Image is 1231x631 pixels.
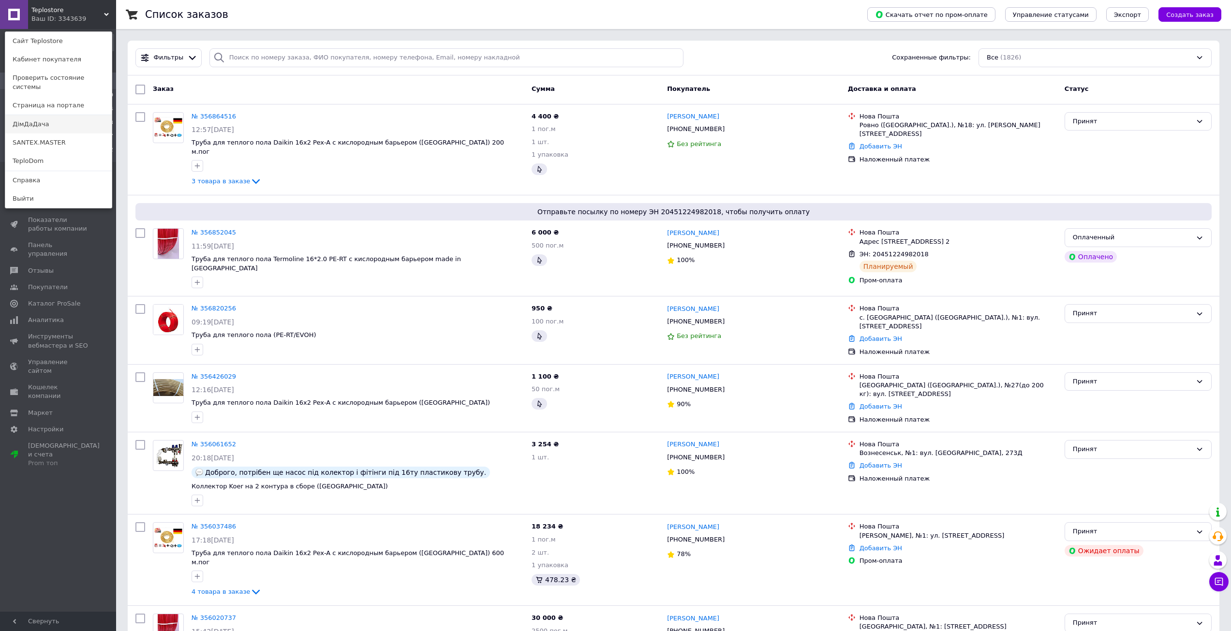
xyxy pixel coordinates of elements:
a: Труба для теплого пола Daikin 16x2 Pex-A с кислородным барьером ([GEOGRAPHIC_DATA]) 600 м.пог [192,549,504,566]
a: ДімДаДача [5,115,112,133]
span: 100% [677,468,695,475]
a: № 356020737 [192,614,236,621]
div: Нова Пошта [860,522,1057,531]
div: Принят [1073,117,1192,127]
div: Принят [1073,377,1192,387]
a: Фото товару [153,522,184,553]
button: Экспорт [1106,7,1149,22]
span: 1 шт. [532,454,549,461]
img: Фото товару [153,117,183,138]
a: SANTEX.MASTER [5,133,112,152]
span: 20:18[DATE] [192,454,234,462]
a: 3 товара в заказе [192,177,262,185]
input: Поиск по номеру заказа, ФИО покупателя, номеру телефона, Email, номеру накладной [209,48,683,67]
a: Проверить состояние системы [5,69,112,96]
a: [PERSON_NAME] [667,229,719,238]
div: Адрес [STREET_ADDRESS] 2 [860,237,1057,246]
div: Оплачено [1065,251,1117,263]
span: 6 000 ₴ [532,229,559,236]
a: Создать заказ [1149,11,1221,18]
span: Отзывы [28,266,54,275]
span: Управление сайтом [28,358,89,375]
span: Аналитика [28,316,64,324]
button: Чат с покупателем [1209,572,1229,591]
img: Фото товару [158,229,179,259]
span: 12:16[DATE] [192,386,234,394]
a: Труба для теплого пола Daikin 16x2 Pex-A с кислородным барьером ([GEOGRAPHIC_DATA]) 200 м.пог [192,139,504,155]
span: Без рейтинга [677,332,721,339]
span: Панель управления [28,241,89,258]
img: Фото товару [153,379,183,396]
div: [PHONE_NUMBER] [665,383,727,396]
div: Нова Пошта [860,228,1057,237]
a: Фото товару [153,440,184,471]
div: Нова Пошта [860,614,1057,622]
span: Труба для теплого пола (PE-RT/EVOH) [192,331,316,338]
span: 12:57[DATE] [192,126,234,133]
a: Труба для теплого пола Daikin 16x2 Pex-A с кислородным барьером ([GEOGRAPHIC_DATA]) [192,399,490,406]
a: Труба для теплого пола Termoline 16*2.0 PE-RT с кислородным барьером made in [GEOGRAPHIC_DATA] [192,255,461,272]
span: 90% [677,400,691,408]
a: Фото товару [153,372,184,403]
div: [GEOGRAPHIC_DATA] ([GEOGRAPHIC_DATA].), №27(до 200 кг): вул. [STREET_ADDRESS] [860,381,1057,398]
a: Фото товару [153,304,184,335]
span: (1826) [1000,54,1021,61]
a: [PERSON_NAME] [667,614,719,623]
a: № 356820256 [192,305,236,312]
button: Управление статусами [1005,7,1097,22]
span: Все [987,53,998,62]
a: Добавить ЭН [860,544,902,552]
div: [PHONE_NUMBER] [665,239,727,252]
a: 4 товара в заказе [192,588,262,595]
span: Покупатели [28,283,68,292]
span: Сумма [532,85,555,92]
span: 2 шт. [532,549,549,556]
span: Статус [1065,85,1089,92]
span: Показатели работы компании [28,216,89,233]
span: [DEMOGRAPHIC_DATA] и счета [28,441,100,468]
div: Принят [1073,618,1192,628]
div: Наложенный платеж [860,155,1057,164]
div: Нова Пошта [860,112,1057,121]
a: Страница на портале [5,96,112,115]
img: Фото товару [153,444,183,467]
span: 3 товара в заказе [192,177,250,185]
span: Доброго, потрібен ще насос під колектор і фітінги під 16ту пластикову трубу. [205,469,486,476]
a: [PERSON_NAME] [667,440,719,449]
span: Без рейтинга [677,140,721,147]
a: Добавить ЭН [860,335,902,342]
div: Наложенный платеж [860,348,1057,356]
div: [PHONE_NUMBER] [665,123,727,135]
span: Коллектор Koer на 2 контура в сборе ([GEOGRAPHIC_DATA]) [192,483,388,490]
span: 100 пог.м [532,318,564,325]
a: [PERSON_NAME] [667,523,719,532]
div: Вознесенськ, №1: вул. [GEOGRAPHIC_DATA], 273Д [860,449,1057,457]
img: Фото товару [153,305,183,335]
span: 3 254 ₴ [532,440,559,448]
span: ЭН: 20451224982018 [860,250,929,258]
span: 1 упаковка [532,561,568,569]
span: 1 100 ₴ [532,373,559,380]
a: [PERSON_NAME] [667,112,719,121]
div: Ровно ([GEOGRAPHIC_DATA].), №18: ул. [PERSON_NAME][STREET_ADDRESS] [860,121,1057,138]
span: 17:18[DATE] [192,536,234,544]
span: Отправьте посылку по номеру ЭН 20451224982018, чтобы получить оплату [139,207,1208,217]
span: 11:59[DATE] [192,242,234,250]
span: Маркет [28,409,53,417]
button: Скачать отчет по пром-оплате [867,7,995,22]
div: Принят [1073,308,1192,319]
div: Наложенный платеж [860,415,1057,424]
button: Создать заказ [1158,7,1221,22]
div: 478.23 ₴ [532,574,580,586]
a: Выйти [5,190,112,208]
a: Фото товару [153,112,184,143]
span: 78% [677,550,691,558]
span: Покупатель [667,85,710,92]
div: Планируемый [860,261,917,272]
div: [PHONE_NUMBER] [665,451,727,464]
h1: Список заказов [145,9,228,20]
a: № 356061652 [192,440,236,448]
a: Фото товару [153,228,184,259]
span: Заказ [153,85,174,92]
